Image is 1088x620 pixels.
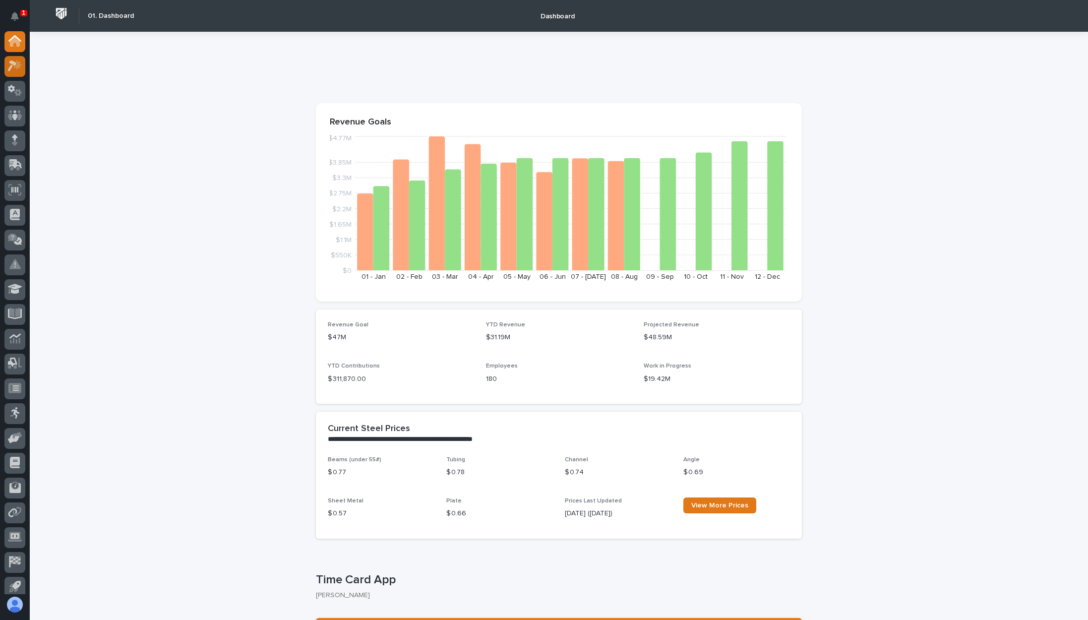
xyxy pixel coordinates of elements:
p: $47M [328,332,474,343]
span: View More Prices [691,502,748,509]
text: 07 - [DATE] [571,273,606,280]
span: Sheet Metal [328,498,363,504]
p: $ 0.57 [328,508,434,519]
tspan: $2.2M [332,205,352,212]
text: 01 - Jan [362,273,386,280]
tspan: $2.75M [329,190,352,197]
button: users-avatar [4,594,25,615]
text: 10 - Oct [684,273,708,280]
span: Prices Last Updated [565,498,622,504]
a: View More Prices [683,497,756,513]
h2: 01. Dashboard [88,12,134,20]
p: 180 [486,374,632,384]
img: Workspace Logo [52,4,70,23]
tspan: $4.77M [328,135,352,142]
p: Revenue Goals [330,117,788,128]
span: Projected Revenue [644,322,699,328]
text: 09 - Sep [646,273,674,280]
p: $31.19M [486,332,632,343]
div: Notifications1 [12,12,25,28]
text: 12 - Dec [755,273,780,280]
tspan: $1.1M [336,236,352,243]
p: $ 0.69 [683,467,790,478]
span: Employees [486,363,518,369]
span: YTD Revenue [486,322,525,328]
text: 04 - Apr [468,273,494,280]
span: Plate [446,498,462,504]
p: $ 0.77 [328,467,434,478]
button: Notifications [4,6,25,27]
tspan: $1.65M [329,221,352,228]
h2: Current Steel Prices [328,424,410,434]
text: 03 - Mar [432,273,458,280]
p: $ 0.66 [446,508,553,519]
span: Tubing [446,457,465,463]
span: Revenue Goal [328,322,368,328]
tspan: $0 [343,267,352,274]
text: 11 - Nov [720,273,744,280]
text: 02 - Feb [396,273,423,280]
p: 1 [22,9,25,16]
tspan: $3.3M [332,175,352,182]
p: $ 311,870.00 [328,374,474,384]
text: 08 - Aug [611,273,638,280]
text: 06 - Jun [540,273,566,280]
p: $ 0.78 [446,467,553,478]
p: $ 0.74 [565,467,671,478]
tspan: $550K [331,251,352,258]
span: Angle [683,457,700,463]
p: $19.42M [644,374,790,384]
span: Channel [565,457,588,463]
span: YTD Contributions [328,363,380,369]
p: Time Card App [316,573,798,587]
tspan: $3.85M [328,159,352,166]
p: $48.59M [644,332,790,343]
p: [DATE] ([DATE]) [565,508,671,519]
span: Work in Progress [644,363,691,369]
p: [PERSON_NAME] [316,591,794,600]
text: 05 - May [503,273,531,280]
span: Beams (under 55#) [328,457,381,463]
